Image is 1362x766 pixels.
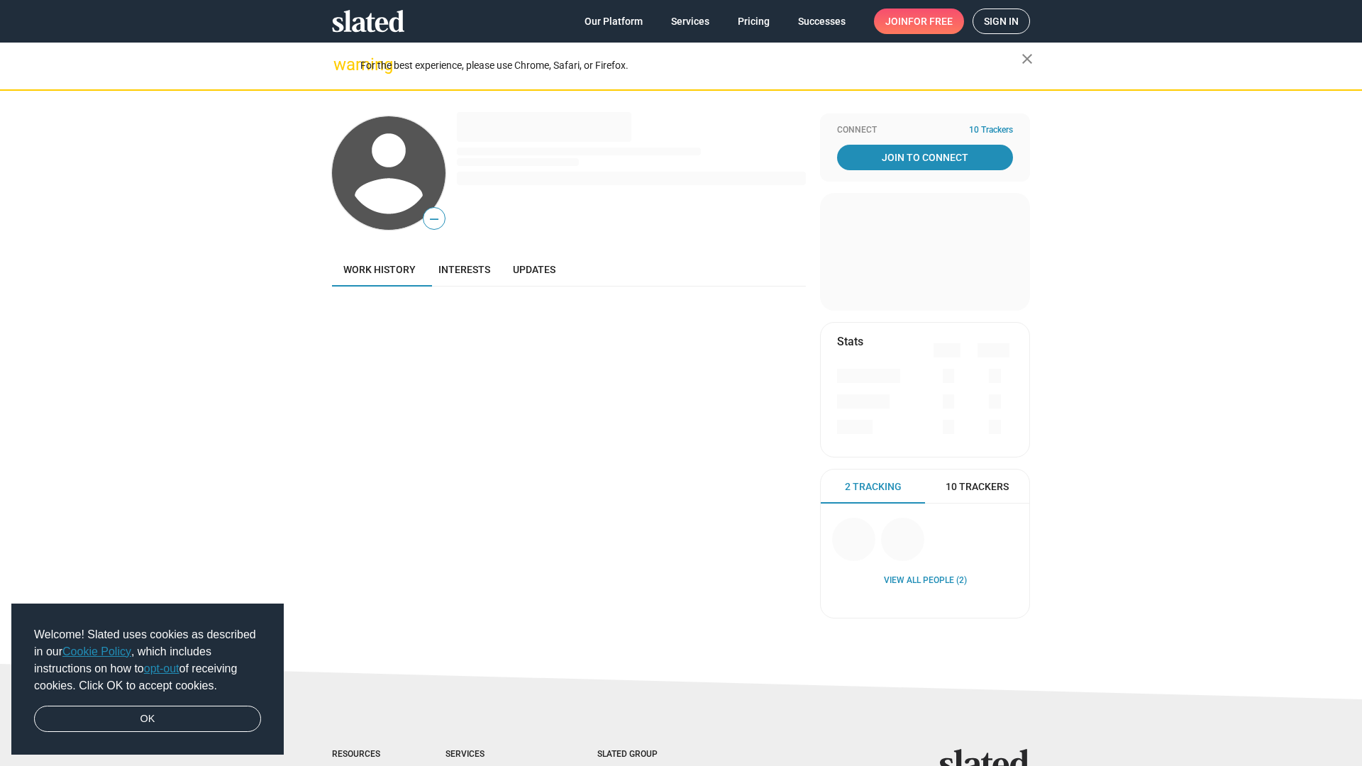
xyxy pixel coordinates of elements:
[969,125,1013,136] span: 10 Trackers
[840,145,1010,170] span: Join To Connect
[445,749,541,760] div: Services
[726,9,781,34] a: Pricing
[984,9,1019,33] span: Sign in
[438,264,490,275] span: Interests
[423,210,445,228] span: —
[144,662,179,675] a: opt-out
[837,334,863,349] mat-card-title: Stats
[333,56,350,73] mat-icon: warning
[360,56,1021,75] div: For the best experience, please use Chrome, Safari, or Firefox.
[884,575,967,587] a: View all People (2)
[585,9,643,34] span: Our Platform
[874,9,964,34] a: Joinfor free
[660,9,721,34] a: Services
[787,9,857,34] a: Successes
[1019,50,1036,67] mat-icon: close
[427,252,502,287] a: Interests
[34,626,261,694] span: Welcome! Slated uses cookies as described in our , which includes instructions on how to of recei...
[837,125,1013,136] div: Connect
[343,264,416,275] span: Work history
[837,145,1013,170] a: Join To Connect
[34,706,261,733] a: dismiss cookie message
[332,749,389,760] div: Resources
[671,9,709,34] span: Services
[573,9,654,34] a: Our Platform
[798,9,846,34] span: Successes
[973,9,1030,34] a: Sign in
[513,264,555,275] span: Updates
[597,749,694,760] div: Slated Group
[908,9,953,34] span: for free
[502,252,567,287] a: Updates
[332,252,427,287] a: Work history
[738,9,770,34] span: Pricing
[11,604,284,755] div: cookieconsent
[885,9,953,34] span: Join
[845,480,902,494] span: 2 Tracking
[946,480,1009,494] span: 10 Trackers
[62,645,131,657] a: Cookie Policy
